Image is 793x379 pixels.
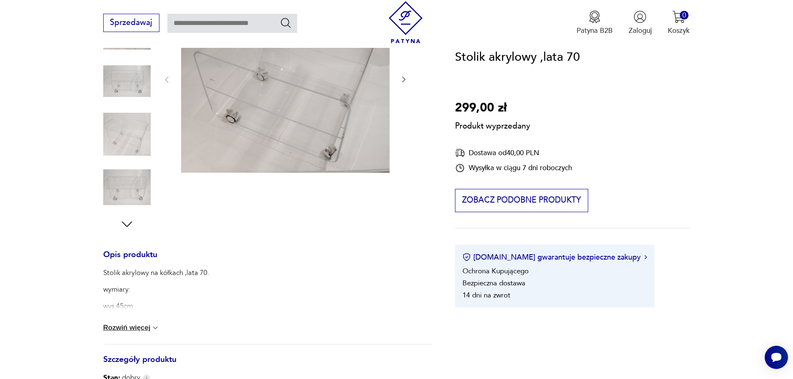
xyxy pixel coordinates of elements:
img: Ikona koszyka [672,10,685,23]
p: wymiary: [103,285,209,295]
a: Sprzedawaj [103,20,159,27]
button: Szukaj [280,17,292,29]
p: Koszyk [668,26,690,35]
p: Patyna B2B [577,26,613,35]
li: Bezpieczna dostawa [462,278,525,288]
img: Ikona certyfikatu [462,253,471,262]
p: Stolik akrylowy na kółkach ,lata 70. [103,268,209,278]
div: Wysyłka w ciągu 7 dni roboczych [455,163,572,173]
div: Dostawa od 40,00 PLN [455,148,572,158]
div: 0 [680,11,689,20]
button: Patyna B2B [577,10,613,35]
button: Sprzedawaj [103,14,159,32]
button: 0Koszyk [668,10,690,35]
a: Ikona medaluPatyna B2B [577,10,613,35]
p: wys.45cm [103,301,209,311]
iframe: Smartsupp widget button [765,346,788,369]
img: Ikona dostawy [455,148,465,158]
p: Zaloguj [629,26,652,35]
li: Ochrona Kupującego [462,266,529,276]
li: 14 dni na zwrot [462,290,510,300]
h3: Szczegóły produktu [103,357,431,373]
button: Zaloguj [629,10,652,35]
h1: Stolik akrylowy ,lata 70 [455,48,580,67]
img: Ikona strzałki w prawo [644,255,647,260]
img: chevron down [151,324,159,332]
h3: Opis produktu [103,252,431,268]
button: Zobacz podobne produkty [455,189,588,212]
p: 299,00 zł [455,99,530,118]
img: Ikona medalu [588,10,601,23]
p: Produkt wyprzedany [455,118,530,132]
img: Patyna - sklep z meblami i dekoracjami vintage [385,1,427,43]
img: Ikonka użytkownika [634,10,646,23]
button: Rozwiń więcej [103,324,160,332]
button: [DOMAIN_NAME] gwarantuje bezpieczne zakupy [462,252,647,263]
